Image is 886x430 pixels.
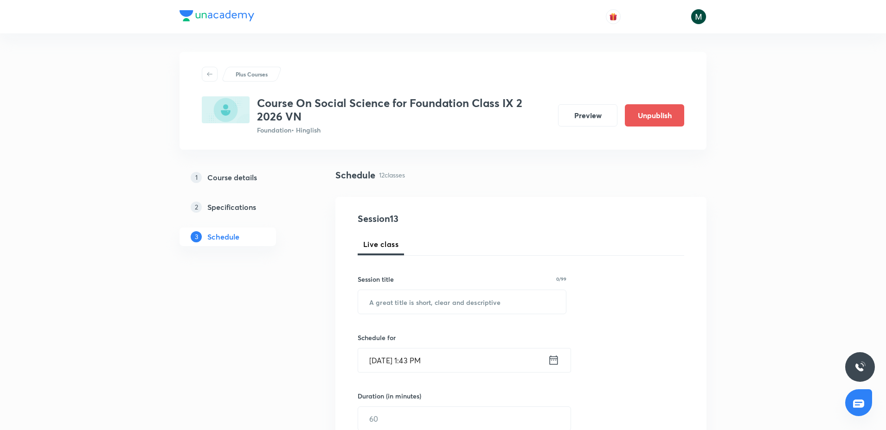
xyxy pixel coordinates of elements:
button: Preview [558,104,617,126]
h6: Schedule for [358,333,566,342]
a: Company Logo [180,10,254,24]
p: 0/99 [556,277,566,281]
span: Live class [363,239,398,250]
h5: Course details [207,172,257,183]
h6: Duration (in minutes) [358,391,421,401]
img: avatar [609,13,617,21]
p: Plus Courses [236,70,268,78]
img: ttu [854,361,866,373]
p: 12 classes [379,170,405,180]
p: 1 [191,172,202,183]
p: Foundation • Hinglish [257,125,551,135]
p: 3 [191,231,202,242]
p: 2 [191,202,202,213]
a: 1Course details [180,168,306,187]
h3: Course On Social Science for Foundation Class IX 2 2026 VN [257,96,551,123]
a: 2Specifications [180,198,306,216]
h6: Session title [358,274,394,284]
h5: Schedule [207,231,239,242]
img: Milind Shahare [691,9,706,25]
input: A great title is short, clear and descriptive [358,290,566,314]
h4: Schedule [335,168,375,182]
button: Unpublish [625,104,684,126]
button: avatar [606,9,621,24]
h4: Session 13 [358,212,527,226]
img: Company Logo [180,10,254,21]
h5: Specifications [207,202,256,213]
img: 87192CE8-DA2A-4017-A50B-30F43294EDEB_plus.png [202,96,250,123]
